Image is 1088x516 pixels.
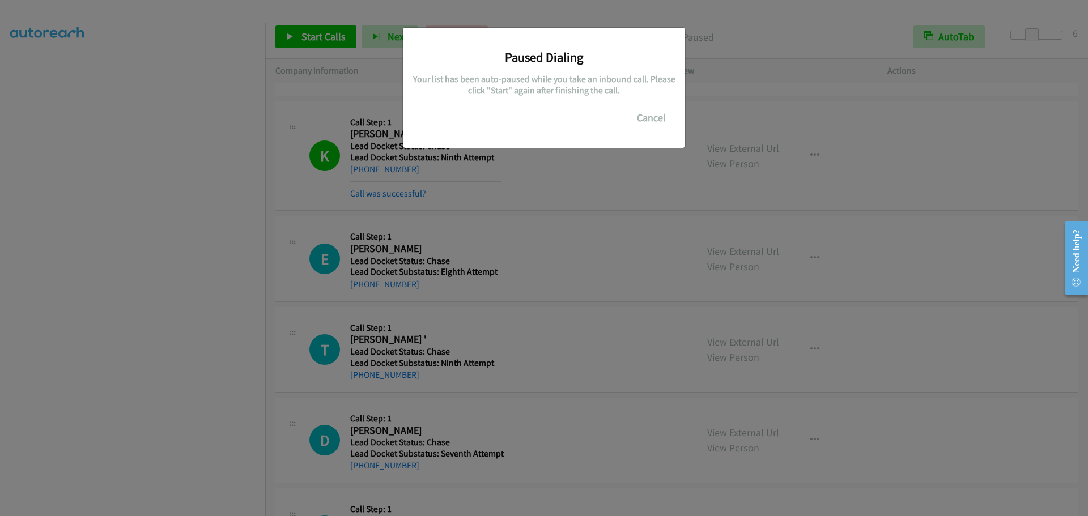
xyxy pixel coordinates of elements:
[411,74,677,96] h5: Your list has been auto-paused while you take an inbound call. Please click "Start" again after f...
[411,49,677,65] h3: Paused Dialing
[1055,213,1088,303] iframe: Resource Center
[626,106,677,129] button: Cancel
